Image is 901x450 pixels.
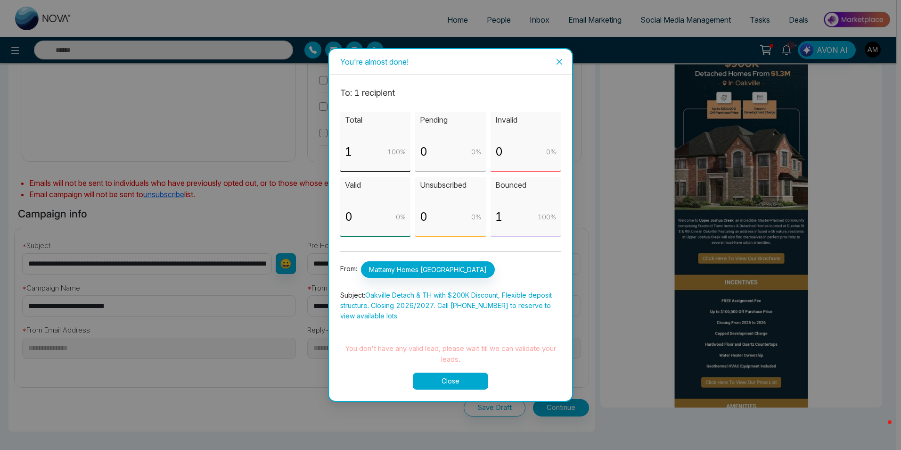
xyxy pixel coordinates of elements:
[556,58,563,66] span: close
[345,179,406,191] p: Valid
[413,373,488,390] button: Close
[340,261,561,278] p: From:
[869,418,892,441] iframe: Intercom live chat
[547,49,572,75] button: Close
[345,143,352,161] p: 1
[420,208,427,226] p: 0
[420,143,427,161] p: 0
[471,147,481,157] p: 0 %
[420,114,481,126] p: Pending
[495,143,503,161] p: 0
[495,208,502,226] p: 1
[495,114,556,126] p: Invalid
[340,290,561,321] p: Subject:
[471,212,481,222] p: 0 %
[345,208,352,226] p: 0
[420,179,481,191] p: Unsubscribed
[345,114,406,126] p: Total
[495,179,556,191] p: Bounced
[396,212,406,222] p: 0 %
[387,147,406,157] p: 100 %
[361,261,495,278] span: Mattamy Homes [GEOGRAPHIC_DATA]
[538,212,556,222] p: 100 %
[340,86,561,100] p: To: 1 recipient
[546,147,556,157] p: 0 %
[340,57,561,67] div: You're almost done!
[340,343,561,365] p: You don't have any valid lead, please wait till we can validate your leads.
[340,291,552,320] span: Oakville Detach & TH with $200K Discount, Flexible deposit structure. Closing 2026/2027. Call [PH...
